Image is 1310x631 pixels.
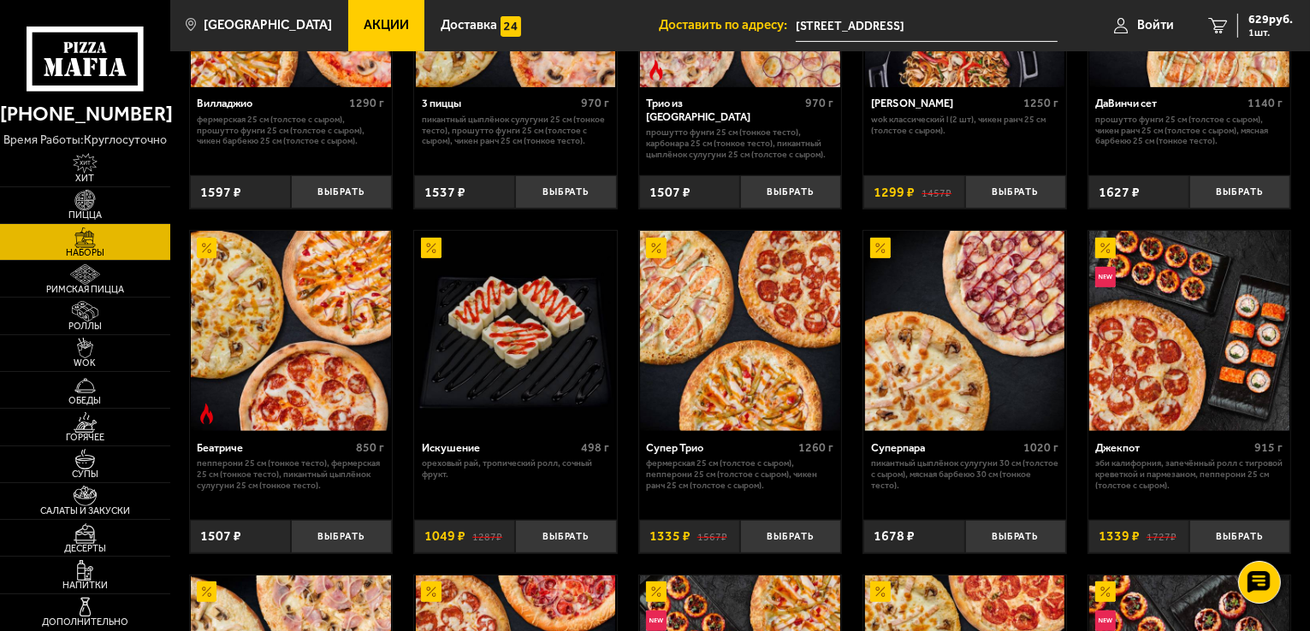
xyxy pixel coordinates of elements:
input: Ваш адрес доставки [796,10,1058,42]
button: Выбрать [740,520,841,553]
img: Супер Трио [640,231,840,431]
span: Доставка [441,19,497,32]
img: Беатриче [191,231,391,431]
span: 1140 г [1248,96,1283,110]
button: Выбрать [740,175,841,209]
s: 1567 ₽ [697,529,727,543]
span: 1507 ₽ [649,186,691,199]
img: Острое блюдо [197,404,217,424]
button: Выбрать [515,175,616,209]
img: Акционный [870,238,891,258]
s: 1457 ₽ [922,186,951,199]
span: 1627 ₽ [1099,186,1140,199]
span: 629 руб. [1248,14,1293,26]
span: 1260 г [799,440,834,455]
img: Акционный [870,581,891,602]
span: 1507 ₽ [200,529,241,543]
s: 1727 ₽ [1147,529,1177,543]
button: Выбрать [1189,175,1290,209]
img: Акционный [646,238,667,258]
span: 970 г [806,96,834,110]
p: Ореховый рай, Тропический ролл, Сочный фрукт. [422,458,609,481]
img: Акционный [197,238,217,258]
span: 850 г [356,440,384,455]
s: 1287 ₽ [472,529,502,543]
img: Острое блюдо [646,60,667,80]
button: Выбрать [291,520,392,553]
span: 1020 г [1023,440,1058,455]
span: 1335 ₽ [649,529,691,543]
span: 1339 ₽ [1099,529,1140,543]
p: Wok классический L (2 шт), Чикен Ранч 25 см (толстое с сыром). [871,115,1058,137]
p: Прошутто Фунги 25 см (толстое с сыром), Чикен Ранч 25 см (толстое с сыром), Мясная Барбекю 25 см ... [1095,115,1283,147]
div: Трио из [GEOGRAPHIC_DATA] [646,97,801,123]
span: Акции [364,19,409,32]
button: Выбрать [515,520,616,553]
p: Пикантный цыплёнок сулугуни 30 см (толстое с сыром), Мясная Барбекю 30 см (тонкое тесто). [871,458,1058,491]
span: 1537 ₽ [424,186,465,199]
img: Суперпара [865,231,1065,431]
span: 1678 ₽ [874,529,915,543]
span: Войти [1137,19,1174,32]
img: Акционный [197,581,217,602]
span: [GEOGRAPHIC_DATA] [204,19,332,32]
div: Беатриче [197,441,352,454]
span: 498 г [581,440,609,455]
p: Эби Калифорния, Запечённый ролл с тигровой креветкой и пармезаном, Пепперони 25 см (толстое с сыр... [1095,458,1283,491]
img: Акционный [646,581,667,602]
p: Фермерская 25 см (толстое с сыром), Прошутто Фунги 25 см (толстое с сыром), Чикен Барбекю 25 см (... [197,115,384,147]
button: Выбрать [965,175,1066,209]
div: Вилладжио [197,97,345,109]
span: 915 г [1255,440,1283,455]
img: Новинка [1095,267,1116,287]
p: Фермерская 25 см (толстое с сыром), Пепперони 25 см (толстое с сыром), Чикен Ранч 25 см (толстое ... [646,458,833,491]
span: 1049 ₽ [424,529,465,543]
img: Джекпот [1089,231,1289,431]
span: 1250 г [1023,96,1058,110]
div: Суперпара [871,441,1019,454]
a: АкционныйНовинкаДжекпот [1088,231,1291,431]
div: Джекпот [1095,441,1250,454]
img: Акционный [1095,581,1116,602]
span: 970 г [581,96,609,110]
p: Пепперони 25 см (тонкое тесто), Фермерская 25 см (тонкое тесто), Пикантный цыплёнок сулугуни 25 с... [197,458,384,491]
span: 1597 ₽ [200,186,241,199]
p: Прошутто Фунги 25 см (тонкое тесто), Карбонара 25 см (тонкое тесто), Пикантный цыплёнок сулугуни ... [646,127,833,160]
a: АкционныйОстрое блюдоБеатриче [190,231,393,431]
button: Выбрать [1189,520,1290,553]
img: 15daf4d41897b9f0e9f617042186c801.svg [501,16,521,37]
img: Новинка [646,610,667,631]
img: Акционный [421,238,442,258]
div: 3 пиццы [422,97,577,109]
div: Супер Трио [646,441,794,454]
span: Доставить по адресу: [659,19,796,32]
button: Выбрать [291,175,392,209]
div: Искушение [422,441,577,454]
a: АкционныйИскушение [414,231,617,431]
a: АкционныйСуперпара [863,231,1066,431]
div: ДаВинчи сет [1095,97,1243,109]
img: Новинка [1095,610,1116,631]
button: Выбрать [965,520,1066,553]
img: Искушение [416,231,616,431]
img: Акционный [1095,238,1116,258]
p: Пикантный цыплёнок сулугуни 25 см (тонкое тесто), Прошутто Фунги 25 см (толстое с сыром), Чикен Р... [422,115,609,147]
span: 1299 ₽ [874,186,915,199]
span: 1 шт. [1248,27,1293,38]
span: 1290 г [349,96,384,110]
div: [PERSON_NAME] [871,97,1019,109]
img: Акционный [421,581,442,602]
a: АкционныйСупер Трио [639,231,842,431]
